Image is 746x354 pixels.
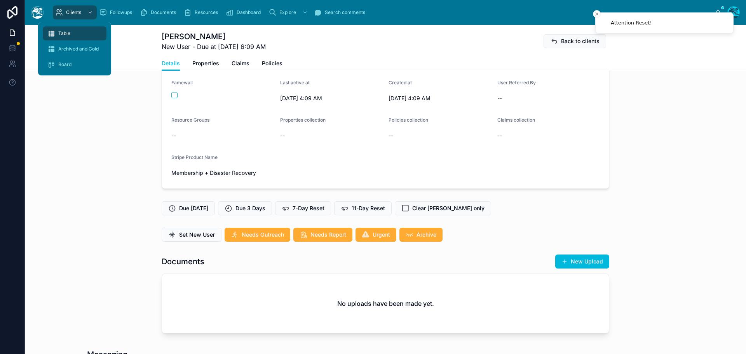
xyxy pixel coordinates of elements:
[337,299,434,308] h2: No uploads have been made yet.
[235,204,265,212] span: Due 3 Days
[225,228,290,242] button: Needs Outreach
[412,204,485,212] span: Clear [PERSON_NAME] only
[66,9,81,16] span: Clients
[389,80,412,85] span: Created at
[43,26,106,40] a: Table
[151,9,176,16] span: Documents
[43,58,106,71] a: Board
[171,169,274,177] span: Membership + Disaster Recovery
[497,117,535,123] span: Claims collection
[171,132,176,140] span: --
[417,231,436,239] span: Archive
[162,228,221,242] button: Set New User
[162,31,266,42] h1: [PERSON_NAME]
[50,4,715,21] div: scrollable content
[497,94,502,102] span: --
[262,59,282,67] span: Policies
[356,228,396,242] button: Urgent
[171,154,218,160] span: Stripe Product Name
[237,9,261,16] span: Dashboard
[262,56,282,72] a: Policies
[162,56,180,71] a: Details
[389,132,393,140] span: --
[555,255,609,269] button: New Upload
[171,117,209,123] span: Resource Groups
[280,132,285,140] span: --
[43,42,106,56] a: Archived and Cold
[181,5,223,19] a: Resources
[242,231,284,239] span: Needs Outreach
[195,9,218,16] span: Resources
[179,204,208,212] span: Due [DATE]
[58,46,99,52] span: Archived and Cold
[280,94,383,102] span: [DATE] 4:09 AM
[279,9,296,16] span: Explore
[561,37,600,45] span: Back to clients
[162,201,215,215] button: Due [DATE]
[497,80,536,85] span: User Referred By
[218,201,272,215] button: Due 3 Days
[232,56,249,72] a: Claims
[179,231,215,239] span: Set New User
[53,5,97,19] a: Clients
[280,80,310,85] span: Last active at
[232,59,249,67] span: Claims
[138,5,181,19] a: Documents
[275,201,331,215] button: 7-Day Reset
[293,228,352,242] button: Needs Report
[162,59,180,67] span: Details
[162,42,266,51] span: New User - Due at [DATE] 6:09 AM
[325,9,365,16] span: Search comments
[611,19,652,27] div: Attention Reset!
[223,5,266,19] a: Dashboard
[280,117,326,123] span: Properties collection
[266,5,312,19] a: Explore
[373,231,390,239] span: Urgent
[162,256,204,267] h1: Documents
[58,61,71,68] span: Board
[192,56,219,72] a: Properties
[389,117,428,123] span: Policies collection
[312,5,371,19] a: Search comments
[171,80,193,85] span: Famewall
[544,34,606,48] button: Back to clients
[593,10,601,18] button: Close toast
[389,94,491,102] span: [DATE] 4:09 AM
[192,59,219,67] span: Properties
[310,231,346,239] span: Needs Report
[110,9,132,16] span: Followups
[31,6,44,19] img: App logo
[399,228,443,242] button: Archive
[58,30,70,37] span: Table
[352,204,385,212] span: 11-Day Reset
[497,132,502,140] span: --
[395,201,491,215] button: Clear [PERSON_NAME] only
[334,201,392,215] button: 11-Day Reset
[97,5,138,19] a: Followups
[293,204,324,212] span: 7-Day Reset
